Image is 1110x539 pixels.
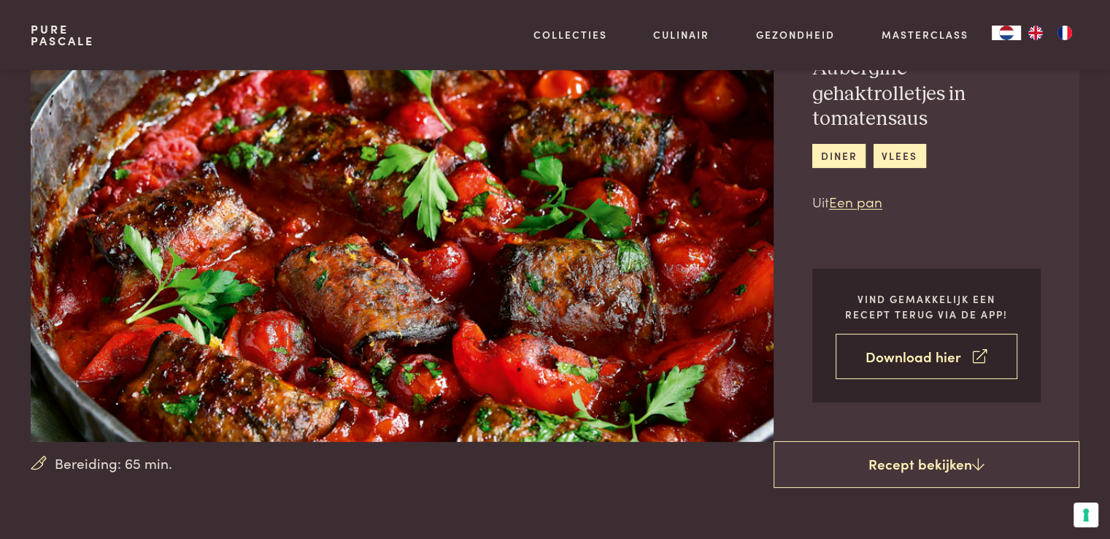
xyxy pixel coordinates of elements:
[1050,26,1079,40] a: FR
[55,453,172,474] span: Bereiding: 65 min.
[992,26,1021,40] div: Language
[992,26,1079,40] aside: Language selected: Nederlands
[812,144,866,168] a: diner
[653,27,709,42] a: Culinair
[1021,26,1050,40] a: EN
[31,23,94,47] a: PurePascale
[836,291,1017,321] p: Vind gemakkelijk een recept terug via de app!
[533,27,607,42] a: Collecties
[1074,502,1098,527] button: Uw voorkeuren voor toestemming voor trackingtechnologieën
[812,56,1041,132] h2: Aubergine-gehaktrolletjes in tomatensaus
[756,27,835,42] a: Gezondheid
[774,441,1079,488] a: Recept bekijken
[829,191,882,211] a: Een pan
[812,191,1041,213] p: Uit
[992,26,1021,40] a: NL
[836,334,1017,380] a: Download hier
[1021,26,1079,40] ul: Language list
[882,27,968,42] a: Masterclass
[874,144,926,168] a: vlees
